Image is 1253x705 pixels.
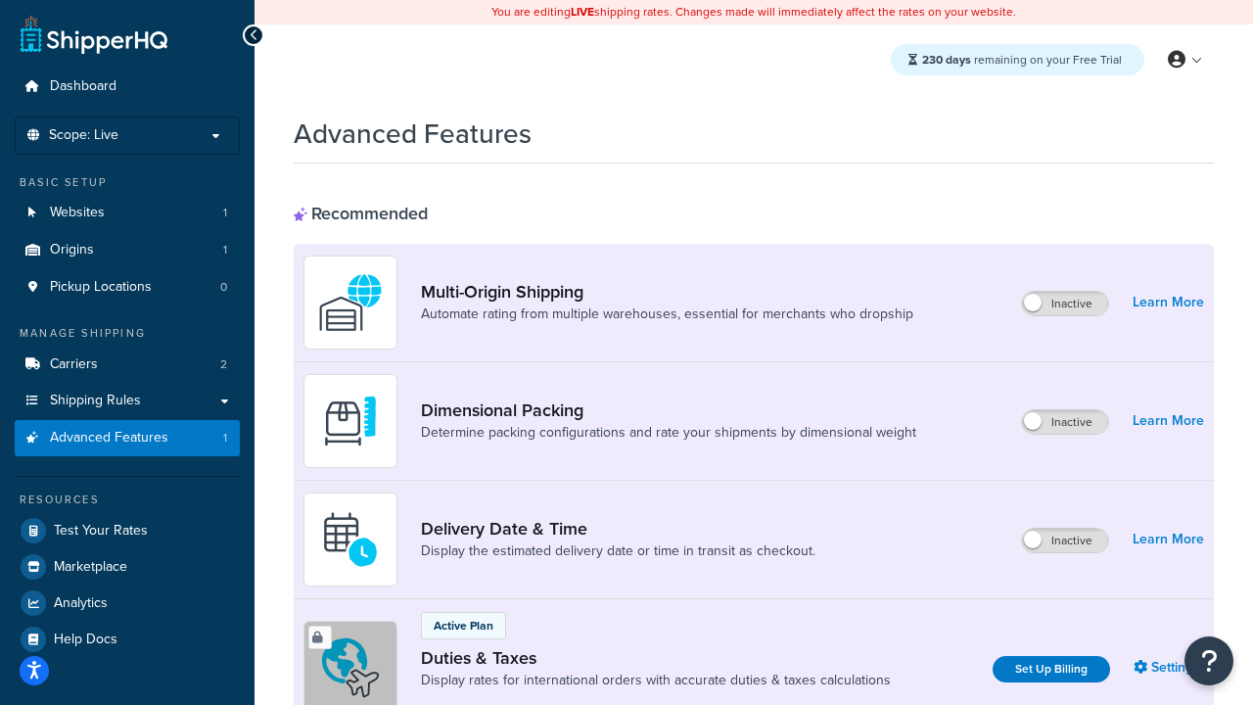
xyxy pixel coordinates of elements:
[922,51,971,69] strong: 230 days
[1184,636,1233,685] button: Open Resource Center
[421,399,916,421] a: Dimensional Packing
[15,269,240,305] a: Pickup Locations0
[50,393,141,409] span: Shipping Rules
[15,420,240,456] li: Advanced Features
[223,430,227,446] span: 1
[294,115,532,153] h1: Advanced Features
[220,356,227,373] span: 2
[15,347,240,383] a: Carriers2
[421,423,916,443] a: Determine packing configurations and rate your shipments by dimensional weight
[15,513,240,548] a: Test Your Rates
[50,430,168,446] span: Advanced Features
[15,549,240,585] a: Marketplace
[15,492,240,508] div: Resources
[54,559,127,576] span: Marketplace
[434,617,493,634] p: Active Plan
[421,518,815,540] a: Delivery Date & Time
[15,69,240,105] a: Dashboard
[15,325,240,342] div: Manage Shipping
[1133,407,1204,435] a: Learn More
[15,383,240,419] a: Shipping Rules
[1133,526,1204,553] a: Learn More
[1134,654,1204,681] a: Settings
[50,356,98,373] span: Carriers
[50,78,116,95] span: Dashboard
[220,279,227,296] span: 0
[15,420,240,456] a: Advanced Features1
[15,174,240,191] div: Basic Setup
[50,279,152,296] span: Pickup Locations
[993,656,1110,682] a: Set Up Billing
[421,305,913,324] a: Automate rating from multiple warehouses, essential for merchants who dropship
[50,242,94,258] span: Origins
[15,232,240,268] a: Origins1
[922,51,1122,69] span: remaining on your Free Trial
[15,622,240,657] a: Help Docs
[316,505,385,574] img: gfkeb5ejjkALwAAAABJRU5ErkJggg==
[15,586,240,621] a: Analytics
[15,195,240,231] li: Websites
[15,195,240,231] a: Websites1
[1022,410,1108,434] label: Inactive
[421,647,891,669] a: Duties & Taxes
[316,387,385,455] img: DTVBYsAAAAAASUVORK5CYII=
[294,203,428,224] div: Recommended
[15,347,240,383] li: Carriers
[54,595,108,612] span: Analytics
[54,523,148,540] span: Test Your Rates
[1133,289,1204,316] a: Learn More
[15,269,240,305] li: Pickup Locations
[223,242,227,258] span: 1
[50,205,105,221] span: Websites
[54,632,117,648] span: Help Docs
[421,281,913,303] a: Multi-Origin Shipping
[1022,292,1108,315] label: Inactive
[49,127,118,144] span: Scope: Live
[15,232,240,268] li: Origins
[421,541,815,561] a: Display the estimated delivery date or time in transit as checkout.
[223,205,227,221] span: 1
[316,268,385,337] img: WatD5o0RtDAAAAAElFTkSuQmCC
[571,3,594,21] b: LIVE
[1022,529,1108,552] label: Inactive
[421,671,891,690] a: Display rates for international orders with accurate duties & taxes calculations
